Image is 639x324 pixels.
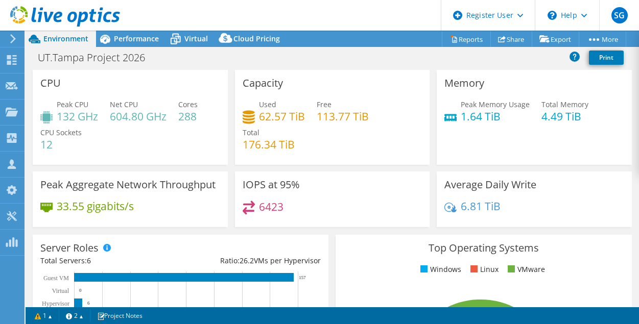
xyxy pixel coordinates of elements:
[461,111,530,122] h4: 1.64 TiB
[317,99,332,109] span: Free
[444,78,484,89] h3: Memory
[259,201,283,212] h4: 6423
[490,31,532,47] a: Share
[40,179,216,190] h3: Peak Aggregate Network Throughput
[505,264,545,275] li: VMware
[33,52,161,63] h1: UT.Tampa Project 2026
[114,34,159,43] span: Performance
[178,111,198,122] h4: 288
[541,111,588,122] h4: 4.49 TiB
[40,255,181,266] div: Total Servers:
[418,264,461,275] li: Windows
[240,256,254,265] span: 26.2
[40,128,82,137] span: CPU Sockets
[299,275,306,280] text: 157
[42,300,69,307] text: Hypervisor
[52,287,69,294] text: Virtual
[57,201,134,212] h4: 33.55 gigabits/s
[43,34,88,43] span: Environment
[611,7,628,23] span: SG
[461,99,530,109] span: Peak Memory Usage
[184,34,208,43] span: Virtual
[243,139,295,150] h4: 176.34 TiB
[40,242,99,254] h3: Server Roles
[259,111,305,122] h4: 62.57 TiB
[589,51,624,65] a: Print
[59,309,90,322] a: 2
[57,99,88,109] span: Peak CPU
[110,99,138,109] span: Net CPU
[243,179,300,190] h3: IOPS at 95%
[178,99,198,109] span: Cores
[317,111,369,122] h4: 113.77 TiB
[259,99,276,109] span: Used
[442,31,491,47] a: Reports
[343,242,624,254] h3: Top Operating Systems
[87,301,90,306] text: 6
[461,201,501,212] h4: 6.81 TiB
[579,31,626,47] a: More
[40,78,61,89] h3: CPU
[28,309,59,322] a: 1
[548,11,557,20] svg: \n
[541,99,588,109] span: Total Memory
[40,139,82,150] h4: 12
[468,264,499,275] li: Linux
[57,111,98,122] h4: 132 GHz
[444,179,536,190] h3: Average Daily Write
[233,34,280,43] span: Cloud Pricing
[181,255,321,266] div: Ratio: VMs per Hypervisor
[532,31,579,47] a: Export
[43,275,69,282] text: Guest VM
[110,111,167,122] h4: 604.80 GHz
[90,309,150,322] a: Project Notes
[243,128,259,137] span: Total
[87,256,91,265] span: 6
[79,288,82,293] text: 0
[243,78,283,89] h3: Capacity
